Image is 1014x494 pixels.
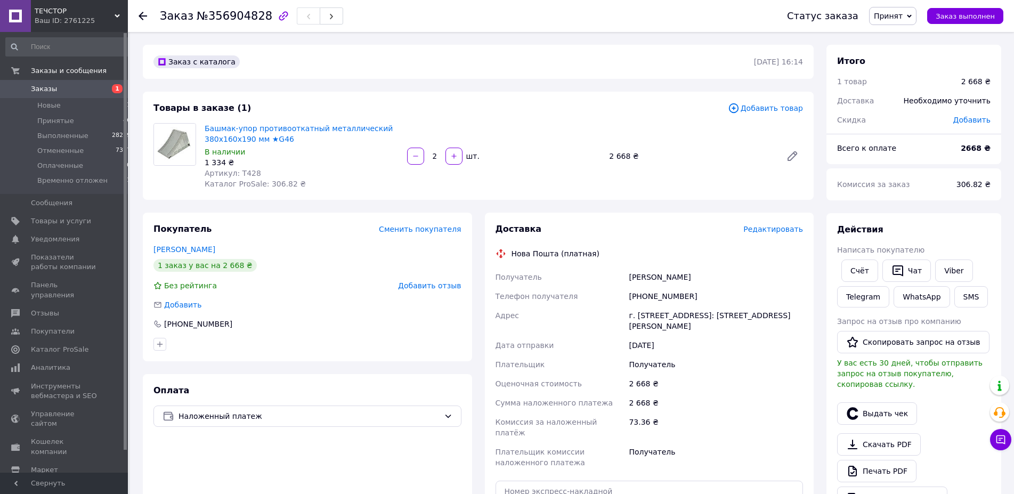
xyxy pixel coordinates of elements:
span: Плательщик комиссии наложенного платежа [496,448,585,467]
div: 2 668 ₴ [627,374,805,393]
span: Редактировать [743,225,803,233]
span: Оценочная стоимость [496,379,582,388]
span: Добавить товар [728,102,803,114]
span: Покупатель [153,224,212,234]
input: Поиск [5,37,132,56]
span: Показатели работы компании [31,253,99,272]
a: Viber [935,260,972,282]
span: Наложенный платеж [179,410,440,422]
span: Принят [874,12,903,20]
div: 2 668 ₴ [961,76,991,87]
div: [PERSON_NAME] [627,268,805,287]
button: Чат с покупателем [990,429,1011,450]
span: 1 [127,101,131,110]
span: Кошелек компании [31,437,99,456]
button: Выдать чек [837,402,917,425]
div: Заказ с каталога [153,55,240,68]
span: Доставка [837,96,874,105]
div: 2 668 ₴ [605,149,777,164]
span: Оплаченные [37,161,83,171]
div: шт. [464,151,481,161]
span: Телефон получателя [496,292,578,301]
span: Артикул: T428 [205,169,261,177]
a: Башмак-упор противооткатный металлический 380х160х190 мм ★G46 [205,124,393,143]
button: Заказ выполнен [927,8,1003,24]
span: №356904828 [197,10,272,22]
span: Итого [837,56,865,66]
span: Без рейтинга [164,281,217,290]
time: [DATE] 16:14 [754,58,803,66]
span: В наличии [205,148,245,156]
span: Действия [837,224,883,234]
div: Необходимо уточнить [897,89,997,112]
span: Маркет [31,465,58,475]
span: Комиссия за заказ [837,180,910,189]
span: Сумма наложенного платежа [496,399,613,407]
span: Заказ [160,10,193,22]
span: ТЕЧСТОР [35,6,115,16]
a: Редактировать [782,145,803,167]
div: Получатель [627,355,805,374]
div: Получатель [627,442,805,472]
span: Отзывы [31,309,59,318]
span: Оплата [153,385,189,395]
div: 2 668 ₴ [627,393,805,412]
span: 0 [127,161,131,171]
span: Каталог ProSale: 306.82 ₴ [205,180,306,188]
span: Добавить отзыв [398,281,461,290]
span: Отмененные [37,146,84,156]
a: Telegram [837,286,889,307]
span: Адрес [496,311,519,320]
span: Каталог ProSale [31,345,88,354]
div: [PHONE_NUMBER] [163,319,233,329]
span: 306.82 ₴ [956,180,991,189]
span: Принятые [37,116,74,126]
div: Статус заказа [787,11,858,21]
div: 1 334 ₴ [205,157,399,168]
span: 1 [112,84,123,93]
div: [DATE] [627,336,805,355]
button: Скопировать запрос на отзыв [837,331,989,353]
span: Комиссия за наложенный платёж [496,418,597,437]
img: Башмак-упор противооткатный металлический 380х160х190 мм ★G46 [154,124,196,165]
span: Инструменты вебмастера и SEO [31,382,99,401]
span: Добавить [164,301,201,309]
a: [PERSON_NAME] [153,245,215,254]
span: Добавить [953,116,991,124]
span: Дата отправки [496,341,554,350]
span: Управление сайтом [31,409,99,428]
div: Ваш ID: 2761225 [35,16,128,26]
button: Cчёт [841,260,878,282]
span: Заказы и сообщения [31,66,107,76]
div: 1 заказ у вас на 2 668 ₴ [153,259,257,272]
b: 2668 ₴ [961,144,991,152]
div: Нова Пошта (платная) [509,248,602,259]
span: Доставка [496,224,542,234]
span: 28279 [112,131,131,141]
span: Заказы [31,84,57,94]
span: У вас есть 30 дней, чтобы отправить запрос на отзыв покупателю, скопировав ссылку. [837,359,983,388]
span: Покупатели [31,327,75,336]
a: WhatsApp [894,286,950,307]
span: Выполненные [37,131,88,141]
span: Сообщения [31,198,72,208]
span: Получатель [496,273,542,281]
span: Аналитика [31,363,70,372]
span: Товары и услуги [31,216,91,226]
span: 7377 [116,146,131,156]
span: Скидка [837,116,866,124]
div: Вернуться назад [139,11,147,21]
div: [PHONE_NUMBER] [627,287,805,306]
span: Плательщик [496,360,545,369]
span: Панель управления [31,280,99,299]
span: Написать покупателю [837,246,924,254]
span: Всего к оплате [837,144,896,152]
a: Печать PDF [837,460,916,482]
span: Сменить покупателя [379,225,461,233]
button: Чат [882,260,931,282]
span: Уведомления [31,234,79,244]
span: Заказ выполнен [936,12,995,20]
span: Временно отложен [37,176,108,185]
span: Запрос на отзыв про компанию [837,317,961,326]
a: Скачать PDF [837,433,921,456]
